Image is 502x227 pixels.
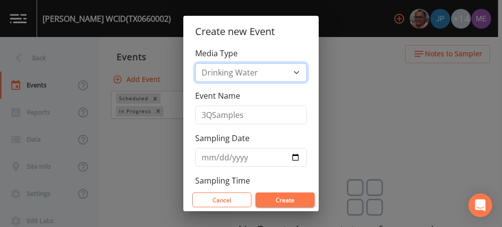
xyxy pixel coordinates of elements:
button: Cancel [192,192,251,207]
button: Create [255,192,315,207]
div: Open Intercom Messenger [468,193,492,217]
label: Media Type [195,47,238,59]
label: Sampling Time [195,175,250,187]
label: Sampling Date [195,132,250,144]
h2: Create new Event [183,16,319,47]
label: Event Name [195,90,240,102]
